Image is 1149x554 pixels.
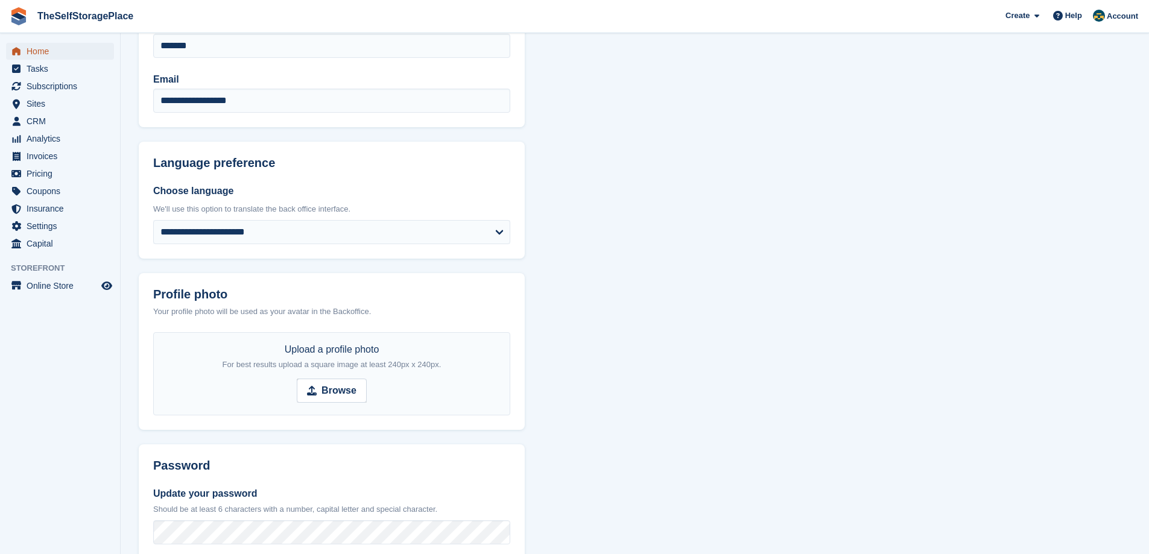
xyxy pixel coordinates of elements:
span: CRM [27,113,99,130]
a: menu [6,60,114,77]
span: Storefront [11,262,120,274]
img: Gairoid [1093,10,1105,22]
span: Invoices [27,148,99,165]
label: Update your password [153,486,510,501]
div: We'll use this option to translate the back office interface. [153,203,510,215]
a: menu [6,43,114,60]
span: Insurance [27,200,99,217]
a: menu [6,277,114,294]
a: menu [6,95,114,112]
span: Account [1107,10,1138,22]
a: menu [6,130,114,147]
h2: Language preference [153,156,510,170]
label: Profile photo [153,288,510,301]
div: Upload a profile photo [223,342,442,371]
a: menu [6,183,114,200]
span: Online Store [27,277,99,294]
span: Subscriptions [27,78,99,95]
span: Sites [27,95,99,112]
a: menu [6,235,114,252]
a: menu [6,200,114,217]
span: Help [1065,10,1082,22]
div: Your profile photo will be used as your avatar in the Backoffice. [153,306,510,318]
h2: Password [153,459,510,473]
input: Browse [297,379,367,403]
span: Tasks [27,60,99,77]
p: Should be at least 6 characters with a number, capital letter and special character. [153,503,510,515]
a: menu [6,165,114,182]
a: menu [6,148,114,165]
strong: Browse [321,383,356,398]
span: Pricing [27,165,99,182]
span: Coupons [27,183,99,200]
span: Settings [27,218,99,235]
a: TheSelfStoragePlace [33,6,138,26]
label: Choose language [153,184,510,198]
img: stora-icon-8386f47178a22dfd0bd8f6a31ec36ba5ce8667c1dd55bd0f319d3a0aa187defe.svg [10,7,28,25]
span: Capital [27,235,99,252]
a: menu [6,113,114,130]
span: Analytics [27,130,99,147]
a: menu [6,218,114,235]
span: For best results upload a square image at least 240px x 240px. [223,360,442,369]
a: menu [6,78,114,95]
a: Preview store [100,279,114,293]
span: Home [27,43,99,60]
span: Create [1005,10,1030,22]
label: Email [153,72,510,87]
